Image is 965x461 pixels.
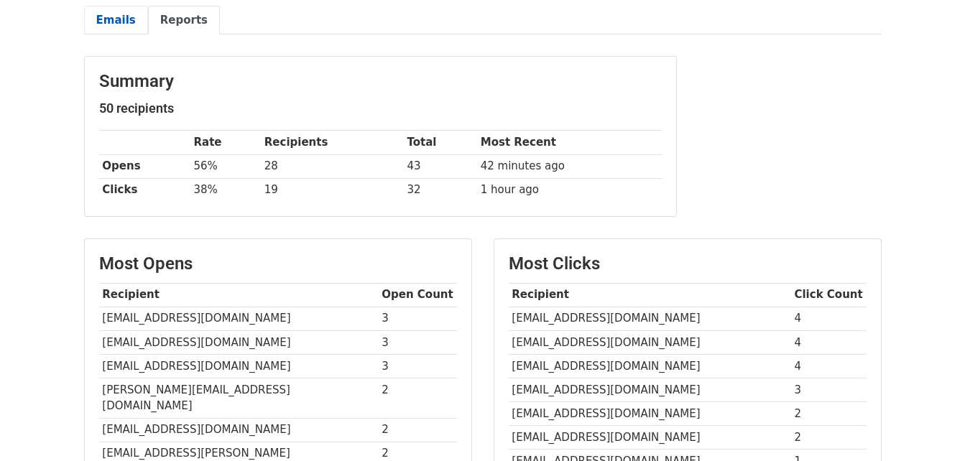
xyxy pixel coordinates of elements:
td: 56% [190,154,261,178]
td: [PERSON_NAME][EMAIL_ADDRESS][DOMAIN_NAME] [99,378,379,418]
th: Open Count [379,283,457,307]
td: [EMAIL_ADDRESS][DOMAIN_NAME] [99,354,379,378]
td: 43 [404,154,477,178]
td: [EMAIL_ADDRESS][DOMAIN_NAME] [99,330,379,354]
th: Most Recent [477,131,662,154]
td: [EMAIL_ADDRESS][DOMAIN_NAME] [99,307,379,330]
th: Rate [190,131,261,154]
a: Reports [148,6,220,35]
td: 19 [261,178,404,202]
h5: 50 recipients [99,101,662,116]
td: 42 minutes ago [477,154,662,178]
h3: Most Clicks [509,253,867,274]
td: 2 [379,418,457,442]
td: 1 hour ago [477,178,662,202]
th: Clicks [99,178,190,202]
td: 4 [791,307,867,330]
td: [EMAIL_ADDRESS][DOMAIN_NAME] [509,330,791,354]
td: 4 [791,354,867,378]
td: 2 [791,402,867,426]
td: 32 [404,178,477,202]
td: [EMAIL_ADDRESS][DOMAIN_NAME] [509,402,791,426]
td: [EMAIL_ADDRESS][DOMAIN_NAME] [99,418,379,442]
td: 2 [791,426,867,450]
td: 3 [791,378,867,401]
td: [EMAIL_ADDRESS][DOMAIN_NAME] [509,307,791,330]
td: 3 [379,307,457,330]
th: Total [404,131,477,154]
th: Opens [99,154,190,178]
td: 3 [379,354,457,378]
h3: Most Opens [99,253,457,274]
a: Emails [84,6,148,35]
th: Recipient [509,283,791,307]
th: Recipient [99,283,379,307]
th: Recipients [261,131,404,154]
td: [EMAIL_ADDRESS][DOMAIN_NAME] [509,426,791,450]
td: [EMAIL_ADDRESS][DOMAIN_NAME] [509,378,791,401]
td: 28 [261,154,404,178]
th: Click Count [791,283,867,307]
iframe: Chat Widget [893,392,965,461]
td: [EMAIL_ADDRESS][DOMAIN_NAME] [509,354,791,378]
td: 38% [190,178,261,202]
h3: Summary [99,71,662,92]
td: 2 [379,378,457,418]
td: 3 [379,330,457,354]
td: 4 [791,330,867,354]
